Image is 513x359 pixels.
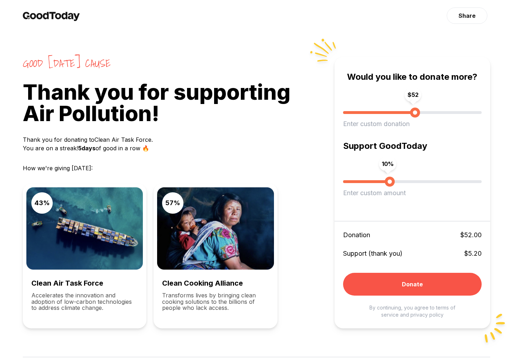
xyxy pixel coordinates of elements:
span: Good [DATE] cause [23,57,335,70]
img: Clean Cooking Alliance [157,187,274,270]
div: Enter custom donation [343,119,482,129]
img: GoodToday [23,11,80,21]
img: Clean Air Task Force [26,187,143,270]
div: Support (thank you) [343,249,403,259]
p: Transforms lives by bringing clean cooking solutions to the billions of people who lack access. [162,292,269,311]
div: $ 52.00 [460,230,482,240]
p: Accelerates the innovation and adoption of low-carbon technologies to address climate change. [31,292,138,311]
div: $ 5.20 [464,249,482,259]
span: 5 days [78,145,95,152]
div: 57 % [162,192,183,214]
div: Donation [343,230,370,240]
h1: Thank you for supporting Air Pollution ! [23,81,335,124]
h3: Clean Air Task Force [31,278,138,288]
span: 10 % [379,157,397,171]
button: Donate [343,273,482,296]
h3: Support GoodToday [343,140,482,152]
h3: Would you like to donate more? [343,71,482,83]
h3: Clean Cooking Alliance [162,278,269,288]
p: Thank you for donating to Clean Air Task Force . You are on a streak! of good in a row 🔥 [23,135,335,152]
div: Enter custom amount [343,188,482,198]
p: How we're giving [DATE]: [23,164,335,172]
span: $ 52 [405,88,421,102]
a: Share [447,7,487,24]
div: By continuing, you agree to terms of service and privacy policy [343,304,482,326]
div: 43 % [31,192,53,214]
